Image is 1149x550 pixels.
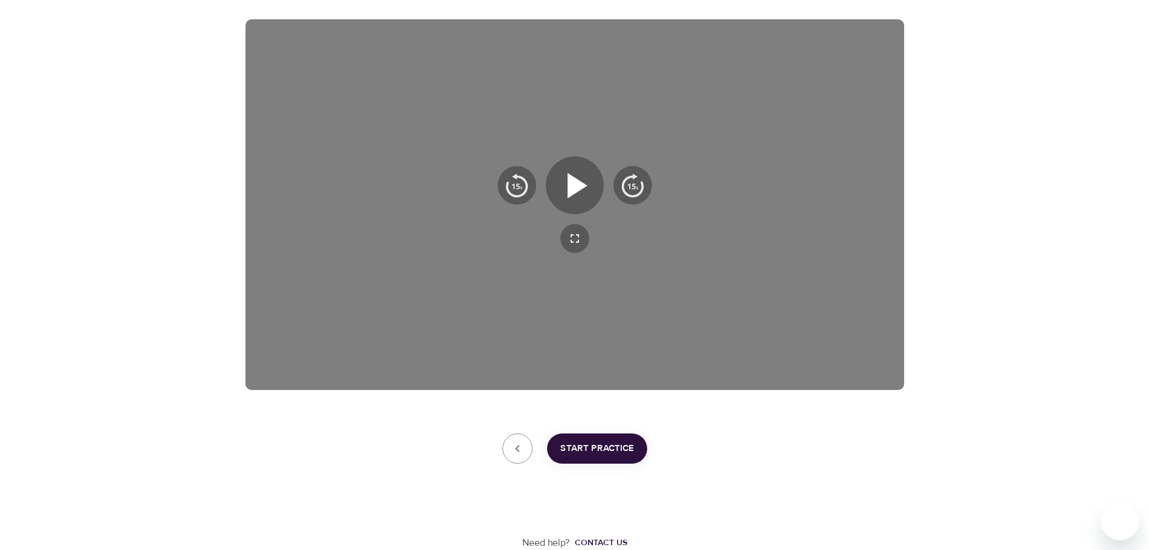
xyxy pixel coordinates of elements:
div: Contact us [575,537,627,549]
img: 15s_prev.svg [505,173,529,197]
iframe: Button to launch messaging window [1101,502,1139,540]
button: Start Practice [547,433,647,464]
a: Contact us [570,537,627,549]
p: Need help? [522,536,570,550]
img: 15s_next.svg [621,173,645,197]
span: Start Practice [560,441,634,456]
